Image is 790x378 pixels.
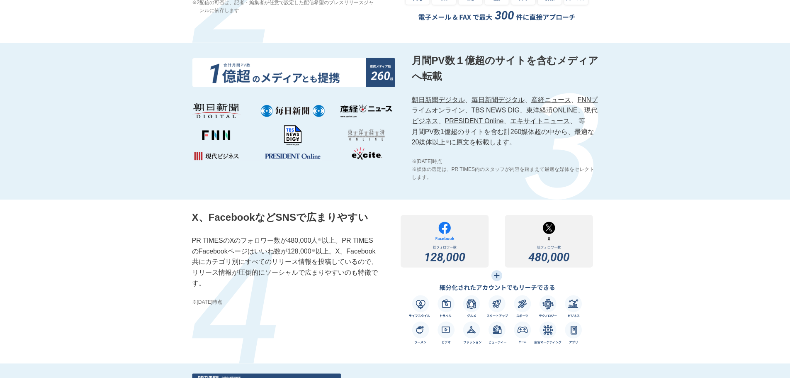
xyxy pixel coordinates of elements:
a: 朝日新聞デジタル [412,96,465,103]
p: 、 、 、 、 、 、 、 、 、 等 月間PV数1億超のサイトを含む計260媒体超の中から、最適な20媒体以上 に原文を転載します。 [412,95,598,148]
span: ※ [318,237,322,242]
a: 産経ニュース [531,96,571,103]
span: ※[DATE]時点 [192,298,379,306]
p: 月間PV数１億超のサイトを含むメディアへ転載 [412,53,598,85]
span: ※ [311,248,316,253]
p: PR TIMESのXのフォロワー数が480,000人 以上。PR TIMESのFacebookページはいいね数が128,000 以上。X、Facebook共にカテゴリ別にすべてのリリース情報を投... [192,235,379,288]
a: TBS NEWS DIG [472,107,520,114]
img: PR TIMESのTwitterのフォロワー数が460,000人※以上。 [395,210,598,354]
a: 現代ビジネス [412,107,598,124]
a: エキサイトニュース [510,117,570,124]
a: PRESIDENT Online [445,117,504,124]
a: 東洋経済ONLINE [526,107,578,114]
img: 合計月間PV数 1億超のメディアとも提携 [192,58,395,161]
a: 毎日新聞デジタル [472,96,525,103]
p: X、FacebookなどSNSで広まりやすい [192,210,379,225]
span: ※ [445,139,450,144]
span: ※媒体の選定は、PR TIMES内のスタッフが内容を踏まえて最適な媒体をセレクトします。 [412,166,598,181]
img: 3 [525,93,598,200]
img: 4 [192,252,276,363]
span: ※[DATE]時点 [412,158,598,166]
